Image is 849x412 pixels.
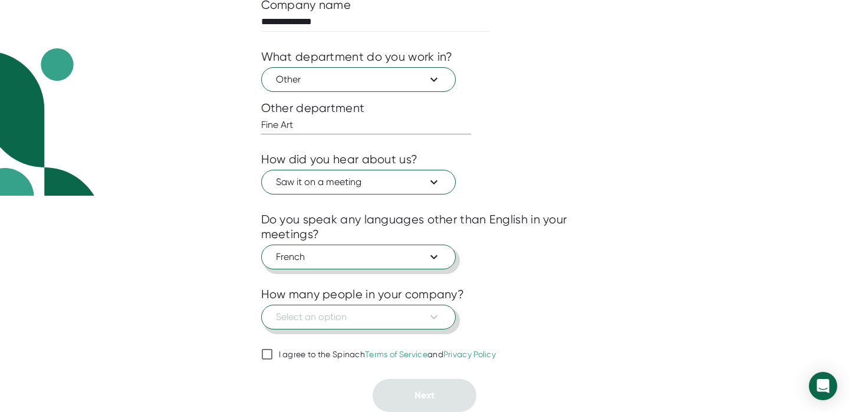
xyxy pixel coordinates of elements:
input: What department? [261,116,471,134]
button: Next [373,379,476,412]
div: Open Intercom Messenger [809,372,837,400]
span: Select an option [276,310,441,324]
div: What department do you work in? [261,50,453,64]
span: Other [276,72,441,87]
div: Other department [261,101,588,116]
a: Privacy Policy [443,350,496,359]
div: How did you hear about us? [261,152,418,167]
span: Next [414,390,435,401]
button: Other [261,67,456,92]
button: Saw it on a meeting [261,170,456,195]
div: Do you speak any languages other than English in your meetings? [261,212,588,242]
button: Select an option [261,305,456,329]
div: I agree to the Spinach and [279,350,496,360]
a: Terms of Service [365,350,427,359]
span: Saw it on a meeting [276,175,441,189]
div: How many people in your company? [261,287,465,302]
span: French [276,250,441,264]
button: French [261,245,456,269]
